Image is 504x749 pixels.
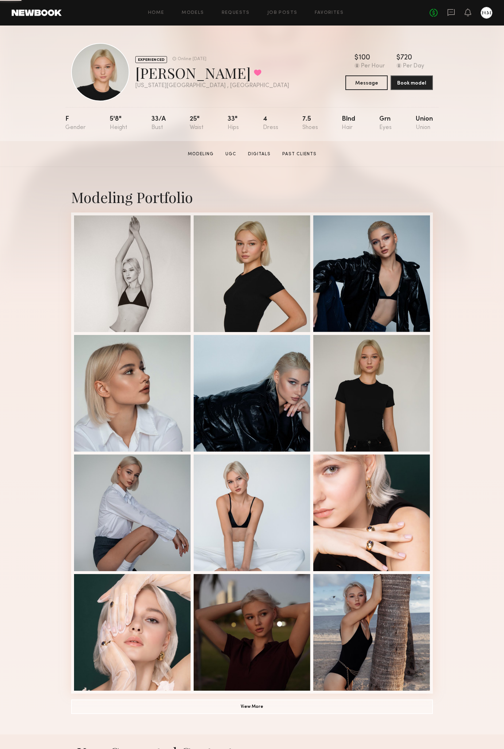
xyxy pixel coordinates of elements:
div: 33/a [151,116,166,131]
div: 5'8" [110,116,127,131]
div: Blnd [342,116,355,131]
div: [PERSON_NAME] [135,63,289,82]
div: Union [416,116,433,131]
div: 7.5 [302,116,318,131]
div: 25" [190,116,203,131]
a: Job Posts [267,11,298,15]
div: EXPERIENCED [135,56,167,63]
a: UGC [222,151,239,157]
button: View More [71,699,433,714]
div: 4 [263,116,278,131]
div: Online [DATE] [178,57,206,62]
button: Book model [391,75,433,90]
div: Grn [379,116,392,131]
div: 33" [228,116,239,131]
a: Past Clients [279,151,319,157]
div: [US_STATE][GEOGRAPHIC_DATA] , [GEOGRAPHIC_DATA] [135,83,289,89]
div: Per Hour [361,63,385,70]
div: 100 [358,54,370,62]
a: Models [182,11,204,15]
div: 720 [400,54,412,62]
div: Modeling Portfolio [71,187,433,207]
a: Home [148,11,164,15]
div: $ [396,54,400,62]
a: Digitals [245,151,274,157]
a: Modeling [185,151,217,157]
div: F [65,116,86,131]
a: Favorites [315,11,344,15]
a: Requests [222,11,250,15]
div: $ [354,54,358,62]
button: Message [345,75,388,90]
div: Per Day [403,63,424,70]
